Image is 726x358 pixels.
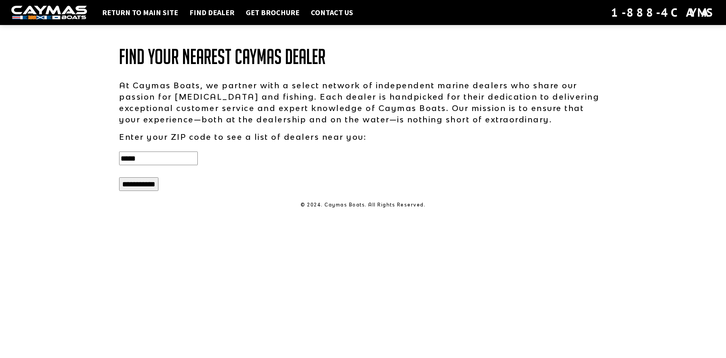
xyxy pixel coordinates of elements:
[98,8,182,17] a: Return to main site
[11,6,87,20] img: white-logo-c9c8dbefe5ff5ceceb0f0178aa75bf4bb51f6bca0971e226c86eb53dfe498488.png
[307,8,357,17] a: Contact Us
[611,4,715,21] div: 1-888-4CAYMAS
[119,80,607,125] p: At Caymas Boats, we partner with a select network of independent marine dealers who share our pas...
[119,131,607,142] p: Enter your ZIP code to see a list of dealers near you:
[242,8,303,17] a: Get Brochure
[119,45,607,68] h1: Find Your Nearest Caymas Dealer
[186,8,238,17] a: Find Dealer
[119,202,607,208] p: © 2024. Caymas Boats. All Rights Reserved.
